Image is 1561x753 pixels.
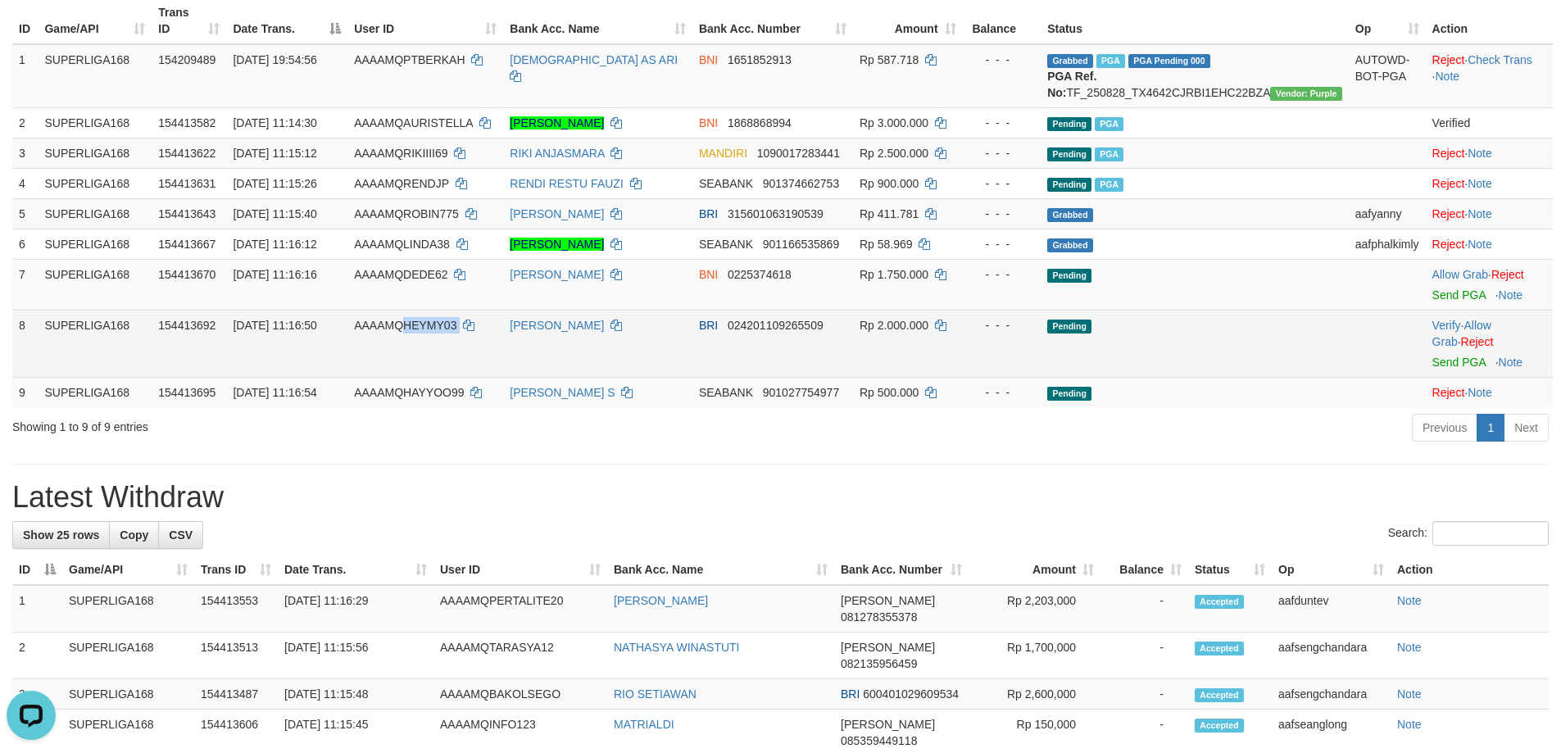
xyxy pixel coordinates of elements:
[38,229,152,259] td: SUPERLIGA168
[158,386,216,399] span: 154413695
[1047,147,1091,161] span: Pending
[12,679,62,710] td: 3
[12,633,62,679] td: 2
[1432,356,1486,369] a: Send PGA
[278,555,433,585] th: Date Trans.: activate to sort column ascending
[969,585,1100,633] td: Rp 2,203,000
[1047,70,1096,99] b: PGA Ref. No:
[1432,207,1465,220] a: Reject
[1432,319,1461,332] a: Verify
[1047,387,1091,401] span: Pending
[1047,208,1093,222] span: Grabbed
[1047,54,1093,68] span: Grabbed
[158,521,203,549] a: CSV
[38,107,152,138] td: SUPERLIGA168
[510,177,623,190] a: RENDI RESTU FAUZI
[728,116,792,129] span: Copy 1868868994 to clipboard
[1100,679,1188,710] td: -
[433,679,607,710] td: AAAAMQBAKOLSEGO
[1426,44,1553,108] td: · ·
[12,585,62,633] td: 1
[841,594,935,607] span: [PERSON_NAME]
[1272,679,1391,710] td: aafsengchandara
[969,236,1035,252] div: - - -
[1426,138,1553,168] td: ·
[278,679,433,710] td: [DATE] 11:15:48
[969,52,1035,68] div: - - -
[62,585,194,633] td: SUPERLIGA168
[233,319,316,332] span: [DATE] 11:16:50
[1272,633,1391,679] td: aafsengchandara
[699,147,747,160] span: MANDIRI
[763,238,839,251] span: Copy 901166535869 to clipboard
[763,177,839,190] span: Copy 901374662753 to clipboard
[38,168,152,198] td: SUPERLIGA168
[109,521,159,549] a: Copy
[1388,521,1549,546] label: Search:
[860,116,928,129] span: Rp 3.000.000
[699,319,718,332] span: BRI
[278,585,433,633] td: [DATE] 11:16:29
[614,718,674,731] a: MATRIALDI
[757,147,840,160] span: Copy 1090017283441 to clipboard
[158,147,216,160] span: 154413622
[1499,356,1523,369] a: Note
[1468,386,1492,399] a: Note
[614,687,697,701] a: RIO SETIAWAN
[158,116,216,129] span: 154413582
[7,7,56,56] button: Open LiveChat chat widget
[38,259,152,310] td: SUPERLIGA168
[1432,268,1488,281] a: Allow Grab
[510,147,604,160] a: RIKI ANJASMARA
[120,528,148,542] span: Copy
[233,386,316,399] span: [DATE] 11:16:54
[510,386,615,399] a: [PERSON_NAME] S
[62,555,194,585] th: Game/API: activate to sort column ascending
[1432,177,1465,190] a: Reject
[38,44,152,108] td: SUPERLIGA168
[969,633,1100,679] td: Rp 1,700,000
[969,266,1035,283] div: - - -
[354,238,450,251] span: AAAAMQLINDA38
[699,268,718,281] span: BNI
[1100,585,1188,633] td: -
[510,116,604,129] a: [PERSON_NAME]
[1397,718,1422,731] a: Note
[1100,555,1188,585] th: Balance: activate to sort column ascending
[860,319,928,332] span: Rp 2.000.000
[38,310,152,377] td: SUPERLIGA168
[1391,555,1549,585] th: Action
[1426,229,1553,259] td: ·
[12,481,1549,514] h1: Latest Withdraw
[233,53,316,66] span: [DATE] 19:54:56
[860,207,919,220] span: Rp 411.781
[699,116,718,129] span: BNI
[728,319,824,332] span: Copy 024201109265509 to clipboard
[1195,595,1244,609] span: Accepted
[354,319,456,332] span: AAAAMQHEYMY03
[699,207,718,220] span: BRI
[23,528,99,542] span: Show 25 rows
[1432,288,1486,302] a: Send PGA
[1491,268,1524,281] a: Reject
[1349,229,1426,259] td: aafphalkimly
[1432,147,1465,160] a: Reject
[607,555,834,585] th: Bank Acc. Name: activate to sort column ascending
[1128,54,1210,68] span: PGA Pending
[12,198,38,229] td: 5
[12,555,62,585] th: ID: activate to sort column descending
[1397,594,1422,607] a: Note
[354,147,447,160] span: AAAAMQRIKIIII69
[728,53,792,66] span: Copy 1651852913 to clipboard
[860,268,928,281] span: Rp 1.750.000
[969,555,1100,585] th: Amount: activate to sort column ascending
[62,679,194,710] td: SUPERLIGA168
[1349,44,1426,108] td: AUTOWD-BOT-PGA
[433,633,607,679] td: AAAAMQTARASYA12
[1349,198,1426,229] td: aafyanny
[841,610,917,624] span: Copy 081278355378 to clipboard
[194,585,278,633] td: 154413553
[354,53,465,66] span: AAAAMQPTBERKAH
[354,386,464,399] span: AAAAMQHAYYOO99
[1195,719,1244,733] span: Accepted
